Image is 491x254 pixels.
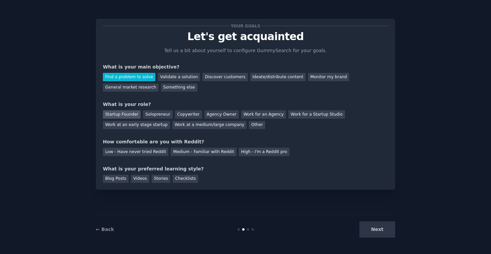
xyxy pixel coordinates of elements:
div: Other [249,121,265,129]
div: What is your preferred learning style? [103,165,388,172]
p: Tell us a bit about yourself to configure GummySearch for your goals. [161,47,330,54]
div: Discover customers [202,73,248,81]
div: Find a problem to solve [103,73,155,81]
div: Ideate/distribute content [250,73,306,81]
div: Stories [152,175,170,183]
a: ← Back [96,227,114,232]
div: Medium - Familiar with Reddit [171,148,236,156]
div: Copywriter [175,110,202,119]
div: Low - Have never tried Reddit [103,148,168,156]
div: Solopreneur [143,110,172,119]
div: Checklists [173,175,198,183]
div: Work for a Startup Studio [288,110,345,119]
div: Videos [131,175,149,183]
div: Startup Founder [103,110,141,119]
div: What is your role? [103,101,388,108]
div: How comfortable are you with Reddit? [103,138,388,145]
div: Something else [161,84,197,92]
div: Monitor my brand [308,73,349,81]
div: Work at a medium/large company [172,121,247,129]
span: Your goals [229,22,262,29]
div: Validate a solution [158,73,200,81]
div: Agency Owner [204,110,239,119]
p: Let's get acquainted [103,31,388,42]
div: General market research [103,84,159,92]
div: Work for an Agency [241,110,286,119]
div: Blog Posts [103,175,129,183]
div: High - I'm a Reddit pro [239,148,290,156]
div: What is your main objective? [103,63,388,71]
div: Work at an early stage startup [103,121,170,129]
